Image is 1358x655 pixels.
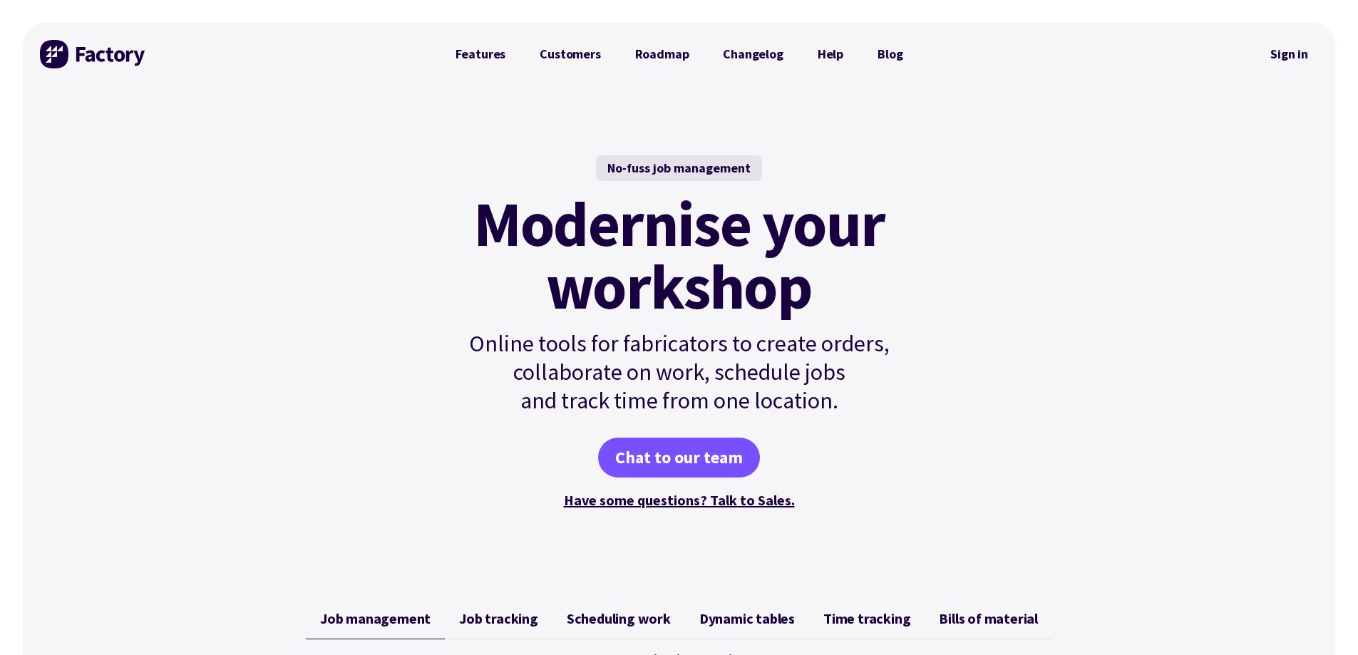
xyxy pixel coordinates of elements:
a: Have some questions? Talk to Sales. [564,491,795,509]
div: No-fuss job management [596,155,762,181]
a: Chat to our team [598,438,760,478]
span: Job tracking [459,610,538,627]
span: Bills of material [939,610,1038,627]
img: Factory [40,40,147,68]
a: Roadmap [618,40,706,68]
span: Time tracking [823,610,910,627]
a: Help [801,40,860,68]
nav: Secondary Navigation [1260,38,1318,71]
a: Blog [860,40,920,68]
p: Online tools for fabricators to create orders, collaborate on work, schedule jobs and track time ... [438,329,920,415]
a: Customers [523,40,617,68]
a: Changelog [706,40,800,68]
mark: Modernise your workshop [473,192,885,318]
a: Features [438,40,523,68]
span: Job management [320,610,431,627]
a: Sign in [1260,38,1318,71]
span: Scheduling work [567,610,671,627]
span: Dynamic tables [699,610,795,627]
nav: Primary Navigation [438,40,920,68]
